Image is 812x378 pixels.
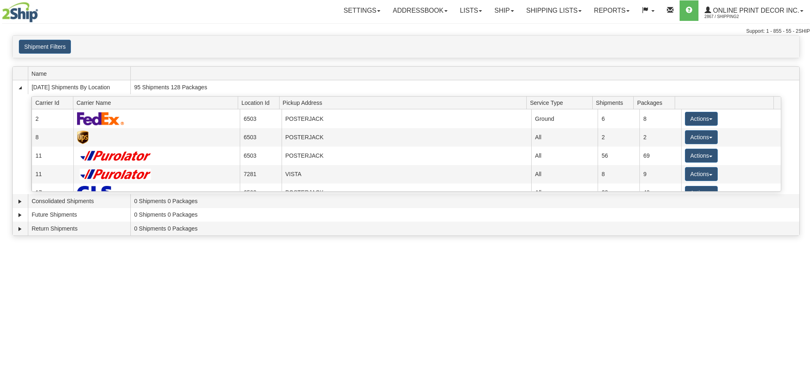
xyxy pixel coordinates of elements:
td: 6503 [240,109,282,128]
td: POSTERJACK [282,128,531,147]
td: 2 [639,128,681,147]
td: All [531,165,598,183]
td: 2 [32,109,73,128]
button: Actions [685,149,718,163]
td: 6503 [240,128,282,147]
span: Carrier Name [77,96,238,109]
button: Actions [685,112,718,126]
td: 69 [639,147,681,165]
td: 6503 [240,183,282,202]
td: All [531,147,598,165]
td: 56 [598,147,639,165]
td: 9 [639,165,681,183]
td: POSTERJACK [282,109,531,128]
span: Service Type [530,96,592,109]
button: Actions [685,167,718,181]
span: Shipments [596,96,634,109]
td: 8 [32,128,73,147]
a: Online Print Decor Inc. 2867 / Shipping2 [698,0,810,21]
td: Return Shipments [28,222,130,235]
td: 8 [598,165,639,183]
span: Online Print Decor Inc. [711,7,799,14]
img: Purolator [77,150,155,161]
span: Packages [637,96,675,109]
a: Expand [16,211,24,219]
td: 2 [598,128,639,147]
iframe: chat widget [793,147,811,231]
td: 0 Shipments 0 Packages [130,194,799,208]
img: FedEx Express® [77,112,124,125]
img: UPS [77,131,89,144]
td: VISTA [282,165,531,183]
td: POSTERJACK [282,183,531,202]
a: Settings [337,0,387,21]
button: Actions [685,130,718,144]
a: Shipping lists [520,0,588,21]
td: Future Shipments [28,208,130,222]
td: 95 Shipments 128 Packages [130,80,799,94]
td: [DATE] Shipments By Location [28,80,130,94]
img: Purolator [77,169,155,180]
td: 0 Shipments 0 Packages [130,208,799,222]
td: 17 [32,183,73,202]
td: POSTERJACK [282,147,531,165]
td: Ground [531,109,598,128]
span: Pickup Address [283,96,527,109]
button: Shipment Filters [19,40,71,54]
div: Support: 1 - 855 - 55 - 2SHIP [2,28,810,35]
span: Location Id [241,96,279,109]
a: Ship [488,0,520,21]
a: Collapse [16,84,24,92]
span: Carrier Id [35,96,73,109]
button: Actions [685,186,718,200]
img: logo2867.jpg [2,2,38,23]
td: 8 [639,109,681,128]
a: Lists [454,0,488,21]
td: 11 [32,165,73,183]
img: GLS Canada [77,186,117,199]
span: 2867 / Shipping2 [705,13,766,21]
td: 11 [32,147,73,165]
a: Expand [16,225,24,233]
td: 6 [598,109,639,128]
td: 6503 [240,147,282,165]
td: All [531,183,598,202]
a: Expand [16,197,24,206]
td: All [531,128,598,147]
td: 23 [598,183,639,202]
td: 40 [639,183,681,202]
a: Addressbook [387,0,454,21]
td: 7281 [240,165,282,183]
td: Consolidated Shipments [28,194,130,208]
a: Reports [588,0,636,21]
td: 0 Shipments 0 Packages [130,222,799,235]
span: Name [32,67,130,80]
